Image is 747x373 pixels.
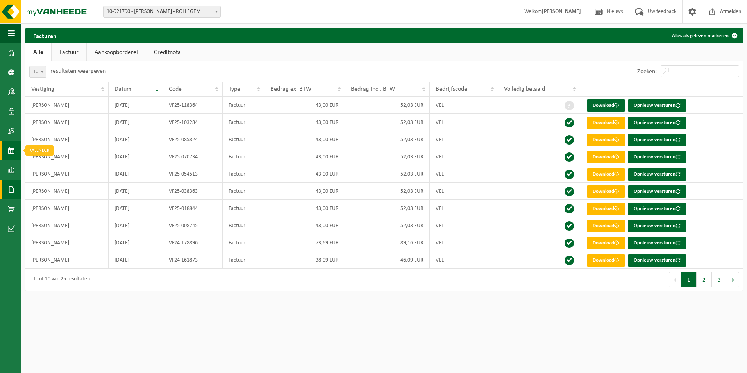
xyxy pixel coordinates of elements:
td: 43,00 EUR [264,131,345,148]
td: 52,03 EUR [345,183,430,200]
td: VEL [430,97,498,114]
td: 43,00 EUR [264,217,345,234]
td: VF24-161873 [163,251,223,269]
td: 43,00 EUR [264,114,345,131]
a: Creditnota [146,43,189,61]
td: 46,09 EUR [345,251,430,269]
td: 52,03 EUR [345,97,430,114]
span: Type [229,86,240,92]
td: [PERSON_NAME] [25,131,109,148]
a: Download [587,151,625,163]
span: Bedrag incl. BTW [351,86,395,92]
td: 52,03 EUR [345,148,430,165]
td: VF25-070734 [163,148,223,165]
td: VF25-085824 [163,131,223,148]
button: Opnieuw versturen [628,203,686,215]
a: Download [587,168,625,181]
a: Factuur [52,43,86,61]
a: Download [587,117,625,129]
td: 52,03 EUR [345,165,430,183]
td: [PERSON_NAME] [25,251,109,269]
td: [DATE] [109,97,163,114]
td: VEL [430,217,498,234]
td: [PERSON_NAME] [25,97,109,114]
td: 43,00 EUR [264,97,345,114]
div: 1 tot 10 van 25 resultaten [29,273,90,287]
button: Opnieuw versturen [628,99,686,112]
button: Previous [669,272,681,287]
span: Bedrijfscode [436,86,467,92]
td: 43,00 EUR [264,183,345,200]
span: Datum [114,86,132,92]
td: Factuur [223,148,264,165]
a: Download [587,220,625,232]
td: VF25-008745 [163,217,223,234]
span: 10 [30,66,46,77]
td: 73,69 EUR [264,234,345,251]
td: VEL [430,148,498,165]
td: Factuur [223,217,264,234]
button: 3 [712,272,727,287]
button: 2 [697,272,712,287]
td: Factuur [223,234,264,251]
h2: Facturen [25,28,64,43]
button: Opnieuw versturen [628,185,686,198]
td: [PERSON_NAME] [25,234,109,251]
button: Opnieuw versturen [628,220,686,232]
td: [DATE] [109,114,163,131]
td: 38,09 EUR [264,251,345,269]
td: [PERSON_NAME] [25,217,109,234]
td: 52,03 EUR [345,217,430,234]
a: Download [587,237,625,249]
td: 52,03 EUR [345,131,430,148]
td: VF25-018844 [163,200,223,217]
a: Download [587,254,625,267]
td: [PERSON_NAME] [25,165,109,183]
a: Download [587,134,625,146]
td: VF25-038363 [163,183,223,200]
td: VEL [430,114,498,131]
span: 10-921790 - VERMEULEN JONELL - ROLLEGEM [104,6,220,17]
td: VEL [430,200,498,217]
label: Zoeken: [637,68,657,75]
td: VEL [430,234,498,251]
td: [DATE] [109,234,163,251]
a: Aankoopborderel [87,43,146,61]
button: 1 [681,272,697,287]
td: [PERSON_NAME] [25,114,109,131]
td: [DATE] [109,200,163,217]
button: Opnieuw versturen [628,134,686,146]
span: Volledig betaald [504,86,545,92]
strong: [PERSON_NAME] [542,9,581,14]
td: [PERSON_NAME] [25,200,109,217]
td: Factuur [223,131,264,148]
span: 10 [29,66,46,78]
td: VEL [430,131,498,148]
td: VEL [430,165,498,183]
button: Alles als gelezen markeren [666,28,742,43]
td: VF25-103284 [163,114,223,131]
td: Factuur [223,251,264,269]
td: [DATE] [109,183,163,200]
td: VEL [430,251,498,269]
td: VEL [430,183,498,200]
td: 43,00 EUR [264,200,345,217]
td: VF25-054513 [163,165,223,183]
td: VF24-178896 [163,234,223,251]
td: Factuur [223,114,264,131]
button: Next [727,272,739,287]
td: 52,03 EUR [345,200,430,217]
button: Opnieuw versturen [628,254,686,267]
span: Code [169,86,182,92]
td: [PERSON_NAME] [25,183,109,200]
td: Factuur [223,200,264,217]
td: [DATE] [109,131,163,148]
td: Factuur [223,183,264,200]
td: [DATE] [109,148,163,165]
td: Factuur [223,97,264,114]
span: Vestiging [31,86,54,92]
td: 43,00 EUR [264,165,345,183]
td: 52,03 EUR [345,114,430,131]
button: Opnieuw versturen [628,237,686,249]
button: Opnieuw versturen [628,117,686,129]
